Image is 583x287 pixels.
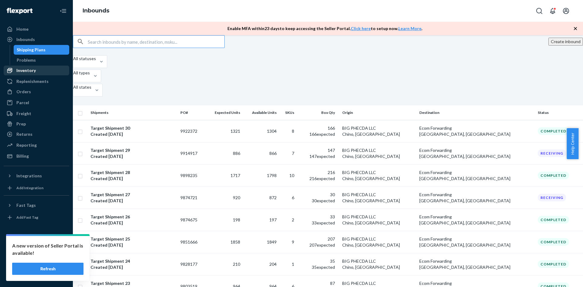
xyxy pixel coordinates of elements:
span: 210 [233,261,240,267]
div: Problems [17,57,36,63]
div: Target Shipment 25 [90,236,176,242]
span: 166 expected [309,132,335,137]
a: Add Fast Tag [4,213,69,222]
button: Open Search Box [533,5,545,17]
button: Help Center [567,128,578,159]
span: Chino, [GEOGRAPHIC_DATA] [342,154,400,159]
img: Flexport logo [7,8,32,14]
span: 8 [292,128,294,134]
p: Enable MFA within 23 days to keep accessing the Seller Portal. to setup now. . [227,26,422,32]
span: [GEOGRAPHIC_DATA], [GEOGRAPHIC_DATA] [419,176,510,181]
span: 1321 [230,128,240,134]
a: Click here [351,26,371,31]
div: Ecom Forwarding [419,258,533,264]
span: 35 expected [312,265,335,270]
th: Available Units [243,105,279,120]
div: BIG PHECDA LLC [342,280,414,286]
span: 30 expected [312,198,335,203]
div: Returns [16,131,32,137]
span: 204 [269,261,277,267]
div: All statuses [73,56,96,62]
div: Fast Tags [16,202,36,208]
span: 1717 [230,173,240,178]
td: 9874721 [178,186,205,209]
span: 9 [292,239,294,244]
div: BIG PHECDA LLC [342,125,414,131]
a: Reporting [4,140,69,150]
span: 33 expected [312,220,335,225]
div: Completed [538,238,569,246]
span: [GEOGRAPHIC_DATA], [GEOGRAPHIC_DATA] [419,265,510,270]
div: Completed [538,216,569,224]
div: 147 [302,147,335,153]
td: 9898235 [178,164,205,186]
span: Chino, [GEOGRAPHIC_DATA] [342,132,400,137]
div: Ecom Forwarding [419,192,533,198]
div: 166 [302,125,335,131]
span: 872 [269,195,277,200]
div: Receiving [538,149,566,157]
input: All statuses [73,62,74,68]
span: 920 [233,195,240,200]
input: All states [73,90,74,96]
a: Prep [4,119,69,129]
button: Close Navigation [57,5,69,17]
div: Created [DATE] [90,153,176,159]
div: Billing [16,153,29,159]
span: 2 [292,217,294,222]
span: [GEOGRAPHIC_DATA], [GEOGRAPHIC_DATA] [419,154,510,159]
span: 10 [289,173,294,178]
span: 1858 [230,239,240,244]
div: Integrations [16,173,42,179]
div: Ecom Forwarding [419,236,533,242]
div: Completed [538,127,569,135]
span: 1304 [267,128,277,134]
th: Origin [340,105,417,120]
a: Inbounds [4,35,69,44]
button: Open account menu [560,5,572,17]
span: Chino, [GEOGRAPHIC_DATA] [342,242,400,248]
div: BIG PHECDA LLC [342,147,414,153]
button: Create inbound [548,38,583,46]
span: 216 expected [309,176,335,181]
div: Ecom Forwarding [419,214,533,220]
span: Chino, [GEOGRAPHIC_DATA] [342,176,400,181]
input: Search inbounds by name, destination, msku... [88,36,224,48]
ol: breadcrumbs [78,2,114,20]
div: BIG PHECDA LLC [342,169,414,176]
span: [GEOGRAPHIC_DATA], [GEOGRAPHIC_DATA] [419,220,510,225]
button: Integrations [4,171,69,181]
div: 207 [302,236,335,242]
td: 9851666 [178,231,205,253]
div: Created [DATE] [90,220,176,226]
td: 9914917 [178,142,205,164]
a: Billing [4,151,69,161]
button: Fast Tags [4,200,69,210]
div: Inventory [16,67,36,73]
div: Target Shipment 23 [90,280,176,286]
a: Talk to Support [4,249,69,259]
a: Inbounds [83,7,109,14]
input: All types [73,76,74,82]
span: 198 [233,217,240,222]
span: [GEOGRAPHIC_DATA], [GEOGRAPHIC_DATA] [419,242,510,248]
th: PO# [178,105,205,120]
div: Ecom Forwarding [419,125,533,131]
th: Expected Units [205,105,242,120]
div: BIG PHECDA LLC [342,214,414,220]
td: 9828177 [178,253,205,275]
div: Target Shipment 30 [90,125,176,131]
div: Ecom Forwarding [419,280,533,286]
span: 7 [292,151,294,156]
div: Created [DATE] [90,242,176,248]
div: 87 [302,280,335,286]
div: All states [73,84,91,90]
a: Orders [4,87,69,97]
span: Chino, [GEOGRAPHIC_DATA] [342,265,400,270]
div: 33 [302,214,335,220]
span: [GEOGRAPHIC_DATA], [GEOGRAPHIC_DATA] [419,132,510,137]
th: Status [535,105,583,120]
div: Shipping Plans [17,47,46,53]
td: 9922372 [178,120,205,142]
span: 1798 [267,173,277,178]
